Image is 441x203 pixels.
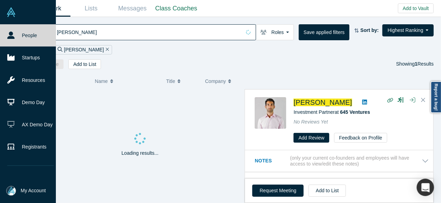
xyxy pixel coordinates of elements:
p: (only your current co-founders and employees will have access to view/edit these notes) [290,155,422,167]
span: My Account [21,187,46,194]
button: Highest Ranking [382,24,434,36]
button: Title [166,74,198,88]
a: Class Coaches [153,0,200,17]
p: Loading results... [121,150,159,157]
a: Lists [70,0,112,17]
button: Add to List [68,59,101,69]
button: Company [205,74,237,88]
span: Title [166,74,175,88]
div: [PERSON_NAME] [54,45,112,54]
a: Messages [112,0,153,17]
button: Add to Vault [398,3,434,13]
a: 645 Ventures [340,109,370,115]
button: Feedback on Profile [334,133,387,143]
img: Vardan Gattani's Profile Image [255,97,286,129]
button: Name [95,74,159,88]
strong: 1 [415,61,418,67]
button: Save applied filters [299,24,349,40]
button: Close [418,95,429,106]
span: Name [95,74,108,88]
span: No Reviews Yet [294,119,328,125]
a: Report a bug! [431,81,441,113]
img: Alchemist Vault Logo [6,7,16,17]
button: Add Review [294,133,329,143]
a: [PERSON_NAME] [294,99,352,106]
span: Results [415,61,434,67]
button: My Account [6,186,46,196]
button: Remove Filter [104,46,109,54]
button: Roles [256,24,294,40]
button: Request Meeting [252,185,304,197]
span: Investment Partner at [294,109,370,115]
img: Mia Scott's Account [6,186,16,196]
div: Showing [396,59,434,69]
span: Company [205,74,226,88]
button: Notes (only your current co-founders and employees will have access to view/edit these notes) [255,155,429,167]
h3: Notes [255,157,289,164]
button: Add to List [308,185,346,197]
strong: Sort by: [361,27,379,33]
input: Search by name, title, company, summary, expertise, investment criteria or topics of focus [56,24,241,40]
